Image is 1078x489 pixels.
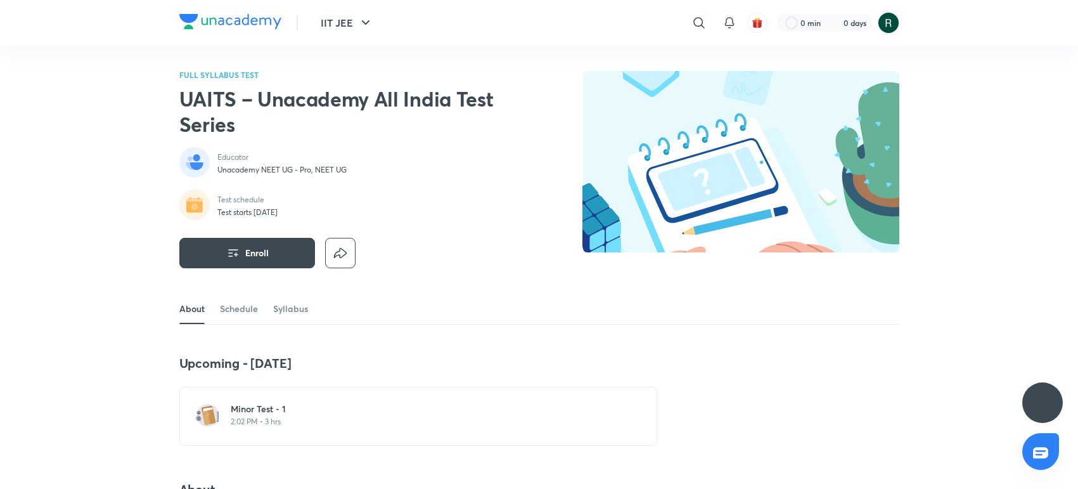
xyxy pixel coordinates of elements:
a: Company Logo [179,14,281,32]
h4: Upcoming - [DATE] [179,355,657,372]
p: 2:02 PM • 3 hrs [231,417,621,427]
h2: UAITS – Unacademy All India Test Series [179,86,504,137]
img: avatar [752,17,763,29]
span: Enroll [245,247,269,259]
img: test [195,403,221,428]
img: ttu [1035,395,1050,410]
button: avatar [747,13,767,33]
img: Company Logo [179,14,281,29]
p: FULL SYLLABUS TEST [179,71,504,79]
p: Educator [217,152,347,162]
img: Khushi Gupta [878,12,899,34]
button: IIT JEE [313,10,381,36]
img: streak [828,16,841,29]
a: About [179,294,205,324]
a: Schedule [220,294,258,324]
a: Syllabus [273,294,308,324]
h6: Minor Test - 1 [231,403,621,415]
p: Test schedule [217,195,278,205]
button: Enroll [179,238,315,268]
p: Test starts [DATE] [217,207,278,218]
p: Unacademy NEET UG - Pro, NEET UG [217,165,347,175]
